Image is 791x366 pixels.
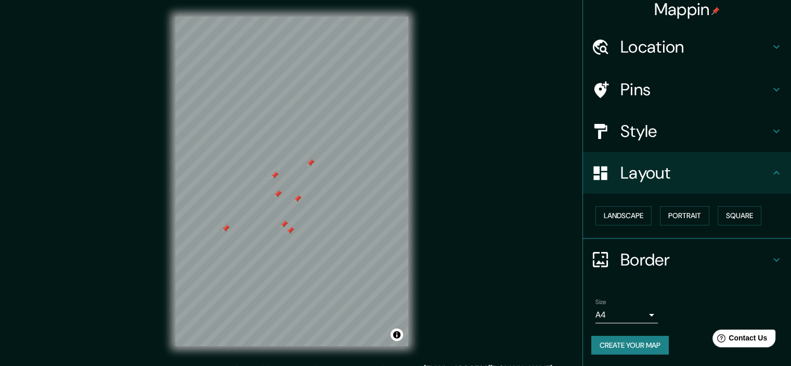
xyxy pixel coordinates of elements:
[583,26,791,68] div: Location
[175,17,408,346] canvas: Map
[620,79,770,100] h4: Pins
[718,206,761,225] button: Square
[620,162,770,183] h4: Layout
[698,325,780,355] iframe: Help widget launcher
[591,336,669,355] button: Create your map
[711,7,720,15] img: pin-icon.png
[583,69,791,110] div: Pins
[620,36,770,57] h4: Location
[583,239,791,281] div: Border
[595,307,658,323] div: A4
[620,249,770,270] h4: Border
[391,329,403,341] button: Toggle attribution
[660,206,709,225] button: Portrait
[583,152,791,194] div: Layout
[595,206,652,225] button: Landscape
[595,297,606,306] label: Size
[583,110,791,152] div: Style
[620,121,770,142] h4: Style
